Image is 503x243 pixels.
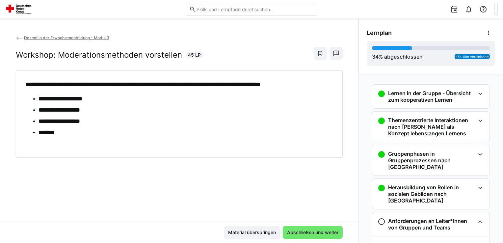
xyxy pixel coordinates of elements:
h2: Workshop: Moderationsmethoden vorstellen [16,50,182,60]
span: 15h 15m verbleibend [456,55,489,59]
span: Dozent in der Erwachsenenbildung - Modul 3 [24,35,109,40]
h3: Anforderungen an Leiter*Innen von Gruppen und Teams [388,218,475,231]
span: Material überspringen [227,229,277,236]
h3: Themenzentrierte Interaktionen nach [PERSON_NAME] als Konzept lebenslangen Lernens [388,117,475,137]
h3: Lernen in der Gruppe - Übersicht zum kooperativen Lernen [388,90,475,103]
input: Skills und Lernpfade durchsuchen… [196,6,314,12]
h3: Gruppenphasen in Gruppenprozessen nach [GEOGRAPHIC_DATA] [388,150,475,170]
span: Lernplan [367,29,392,37]
span: 45 LP [188,52,201,58]
span: Abschließen und weiter [286,229,339,236]
span: 34 [372,53,379,60]
button: Material überspringen [224,226,280,239]
div: % abgeschlossen [372,53,423,61]
h3: Herausbildung von Rollen in sozialen Gebilden nach [GEOGRAPHIC_DATA] [388,184,475,204]
button: Abschließen und weiter [283,226,343,239]
a: Dozent in der Erwachsenenbildung - Modul 3 [16,35,109,40]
